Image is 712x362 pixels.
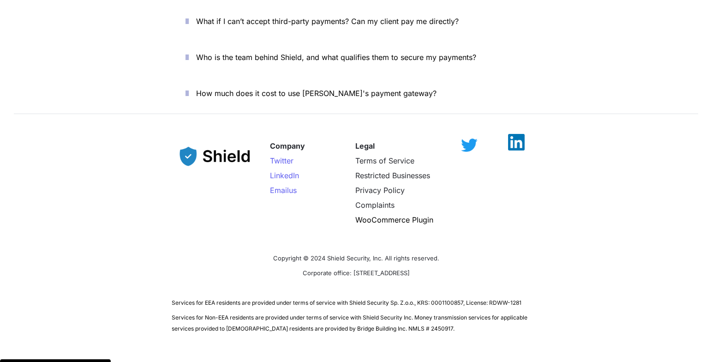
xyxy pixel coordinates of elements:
button: How much does it cost to use [PERSON_NAME]'s payment gateway? [172,79,541,108]
span: Who is the team behind Shield, and what qualifies them to secure my payments? [196,53,476,62]
span: us [289,186,297,195]
span: What if I can’t accept third-party payments? Can my client pay me directly? [196,17,459,26]
span: Services for EEA residents are provided under terms of service with Shield Security Sp. Z.o.o., K... [172,299,521,306]
a: Privacy Policy [355,186,405,195]
a: Emailus [270,186,297,195]
span: Email [270,186,289,195]
button: What if I can’t accept third-party payments? Can my client pay me directly? [172,7,541,36]
strong: Legal [355,141,375,151]
span: Services for Non-EEA residents are provided under terms of service with Shield Security Inc. Mone... [172,314,529,332]
strong: Company [270,141,305,151]
a: WooCommerce Plugin [355,215,433,224]
span: Copyright © 2024 Shield Security, Inc. All rights reserved. [273,254,439,262]
button: Who is the team behind Shield, and what qualifies them to secure my payments? [172,43,541,72]
span: How much does it cost to use [PERSON_NAME]'s payment gateway? [196,89,437,98]
span: Corporate office: [STREET_ADDRESS] [303,269,410,277]
a: LinkedIn [270,171,299,180]
a: Terms of Service [355,156,414,165]
a: Twitter [270,156,293,165]
a: Restricted Businesses [355,171,430,180]
a: Complaints [355,200,395,210]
